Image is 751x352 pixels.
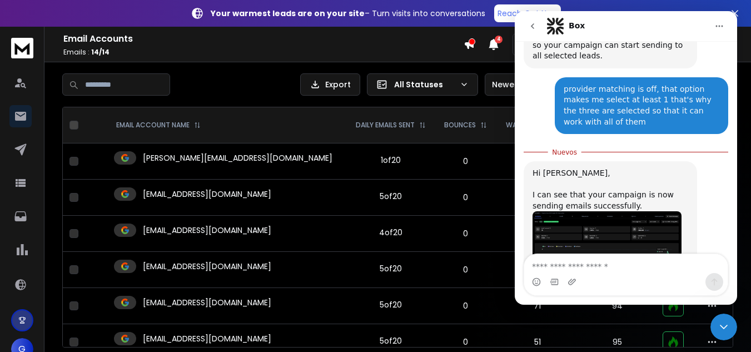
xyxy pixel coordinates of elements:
p: 0 [442,228,490,239]
p: 0 [442,264,490,275]
span: 4 [495,36,503,43]
div: 5 of 20 [380,299,402,310]
p: [EMAIL_ADDRESS][DOMAIN_NAME] [143,189,271,200]
button: Selector de gif [35,266,44,275]
div: 5 of 20 [380,191,402,202]
div: 5 of 20 [380,335,402,346]
p: 0 [442,300,490,311]
iframe: Intercom live chat [710,314,737,340]
p: [EMAIL_ADDRESS][DOMAIN_NAME] [143,225,271,236]
h1: Email Accounts [63,32,464,46]
td: 94 [579,288,656,324]
td: 48 [496,143,579,180]
span: 14 / 14 [91,47,110,57]
div: EMAIL ACCOUNT NAME [116,121,201,130]
strong: Your warmest leads are on your site [211,8,365,19]
p: DAILY EMAILS SENT [356,121,415,130]
button: Newest [485,73,557,96]
p: Reach Out Now [498,8,558,19]
p: Emails : [63,48,464,57]
img: logo [11,38,33,58]
div: 4 of 20 [379,227,402,238]
p: – Turn visits into conversations [211,8,485,19]
div: 1 of 20 [381,155,401,166]
p: WARMUP EMAILS [506,121,558,130]
p: [PERSON_NAME][EMAIL_ADDRESS][DOMAIN_NAME] [143,152,332,163]
a: Reach Out Now [494,4,561,22]
iframe: Intercom live chat [515,11,737,305]
p: 0 [442,336,490,348]
button: Adjuntar un archivo [53,266,62,275]
td: 94 [496,180,579,216]
div: Hi [PERSON_NAME], [18,157,173,168]
p: 0 [442,156,490,167]
button: Selector de emoji [17,266,26,275]
div: Hi [PERSON_NAME],I can see that your campaign is now sending emails successfully. [9,150,182,272]
p: [EMAIL_ADDRESS][DOMAIN_NAME] [143,297,271,308]
p: 0 [442,192,490,203]
p: [EMAIL_ADDRESS][DOMAIN_NAME] [143,333,271,344]
td: 53 [496,252,579,288]
p: [EMAIL_ADDRESS][DOMAIN_NAME] [143,261,271,272]
div: Raj dice… [9,150,213,297]
button: Export [300,73,360,96]
div: I can see that your campaign is now sending emails successfully. [18,168,173,201]
p: BOUNCES [444,121,476,130]
td: 80 [496,216,579,252]
td: 71 [496,288,579,324]
button: Enviar un mensaje… [191,262,208,280]
p: All Statuses [394,79,455,90]
textarea: Escribe un mensaje... [9,243,213,262]
div: 5 of 20 [380,263,402,274]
